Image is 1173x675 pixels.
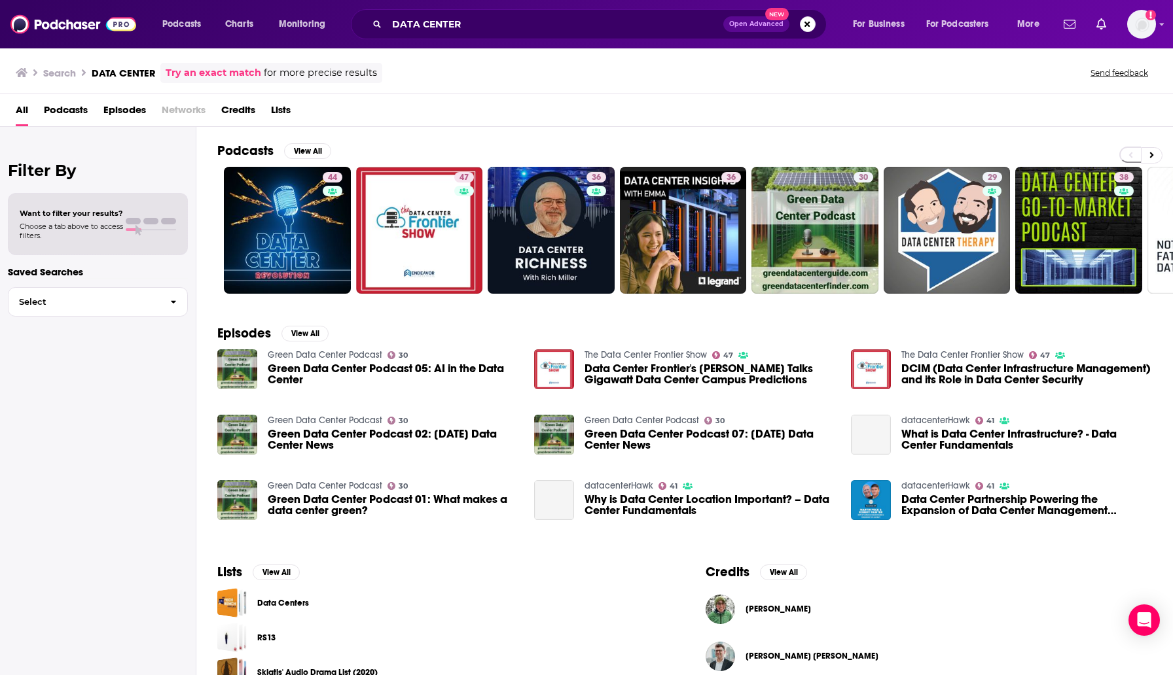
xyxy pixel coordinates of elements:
[1040,353,1050,358] span: 47
[986,483,994,489] span: 41
[918,14,1008,35] button: open menu
[43,67,76,79] h3: Search
[988,171,997,184] span: 29
[534,415,574,455] img: Green Data Center Podcast 07: November 2021 Data Center News
[268,480,382,491] a: Green Data Center Podcast
[901,480,970,491] a: datacenterHawk
[534,349,574,389] a: Data Center Frontier's Rich Miller Talks Gigawatt Data Center Campus Predictions
[103,99,146,126] a: Episodes
[751,167,878,294] a: 30
[706,564,807,580] a: CreditsView All
[257,631,276,645] a: RS13
[746,651,878,661] a: Andrew Gordon Wilson
[44,99,88,126] a: Podcasts
[388,417,408,424] a: 30
[217,14,261,35] a: Charts
[271,99,291,126] span: Lists
[585,349,707,360] a: The Data Center Frontier Show
[851,480,891,520] img: Data Center Partnership Powering the Expansion of Data Center Management Platforms
[268,428,518,451] a: Green Data Center Podcast 02: October 2021 Data Center News
[217,325,329,341] a: EpisodesView All
[1119,171,1128,184] span: 38
[534,480,574,520] a: Why is Data Center Location Important? – Data Center Fundamentals
[162,15,201,33] span: Podcasts
[92,67,155,79] h3: DATA CENTER
[399,418,408,424] span: 30
[217,623,247,652] span: RS13
[986,418,994,424] span: 41
[20,209,123,218] span: Want to filter your results?
[323,172,342,182] a: 44
[851,349,891,389] img: DCIM (Data Center Infrastructure Management) and its Role in Data Center Security
[585,480,653,491] a: datacenterHawk
[760,564,807,580] button: View All
[746,604,811,614] a: Twila Moon
[268,363,518,385] a: Green Data Center Podcast 05: AI in the Data Center
[225,15,253,33] span: Charts
[1127,10,1156,39] button: Show profile menu
[706,642,735,671] a: Andrew Gordon Wilson
[454,172,474,182] a: 47
[585,415,699,426] a: Green Data Center Podcast
[388,482,408,490] a: 30
[585,363,835,385] a: Data Center Frontier's Rich Miller Talks Gigawatt Data Center Campus Predictions
[585,428,835,451] a: Green Data Center Podcast 07: November 2021 Data Center News
[217,143,331,159] a: PodcastsView All
[10,12,136,37] img: Podchaser - Follow, Share and Rate Podcasts
[460,171,469,184] span: 47
[217,325,271,341] h2: Episodes
[853,15,905,33] span: For Business
[746,651,878,661] span: [PERSON_NAME] [PERSON_NAME]
[217,588,247,617] a: Data Centers
[221,99,255,126] span: Credits
[1058,13,1081,35] a: Show notifications dropdown
[264,65,377,80] span: for more precise results
[585,428,835,451] span: Green Data Center Podcast 07: [DATE] Data Center News
[1146,10,1156,20] svg: Add a profile image
[975,417,995,424] a: 41
[268,494,518,516] span: Green Data Center Podcast 01: What makes a data center green?
[8,287,188,317] button: Select
[257,596,309,610] a: Data Centers
[1008,14,1056,35] button: open menu
[356,167,483,294] a: 47
[328,171,337,184] span: 44
[217,564,300,580] a: ListsView All
[854,172,873,182] a: 30
[704,417,725,424] a: 30
[217,480,257,520] img: Green Data Center Podcast 01: What makes a data center green?
[363,9,839,39] div: Search podcasts, credits, & more...
[901,349,1024,360] a: The Data Center Frontier Show
[279,15,325,33] span: Monitoring
[926,15,989,33] span: For Podcasters
[399,353,408,358] span: 30
[1091,13,1111,35] a: Show notifications dropdown
[715,418,725,424] span: 30
[16,99,28,126] a: All
[670,483,677,489] span: 41
[723,353,733,358] span: 47
[983,172,1002,182] a: 29
[586,172,606,182] a: 36
[217,415,257,455] img: Green Data Center Podcast 02: October 2021 Data Center News
[1017,15,1039,33] span: More
[153,14,218,35] button: open menu
[387,14,723,35] input: Search podcasts, credits, & more...
[399,483,408,489] span: 30
[659,482,678,490] a: 41
[9,298,160,306] span: Select
[721,172,741,182] a: 36
[20,222,123,240] span: Choose a tab above to access filters.
[217,143,274,159] h2: Podcasts
[388,351,408,359] a: 30
[8,161,188,180] h2: Filter By
[851,415,891,455] a: What is Data Center Infrastructure? - Data Center Fundamentals
[488,167,615,294] a: 36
